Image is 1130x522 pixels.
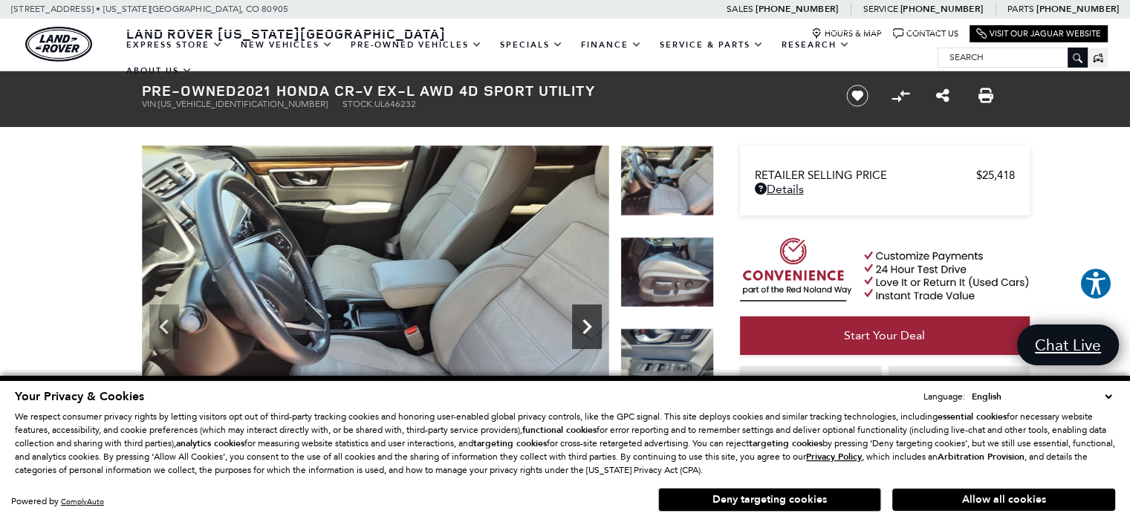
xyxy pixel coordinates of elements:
[740,366,881,405] a: Instant Trade Value
[142,146,609,496] img: Used 2021 Radiant Red Metallic Honda EX-L image 16
[342,32,491,58] a: Pre-Owned Vehicles
[756,3,838,15] a: [PHONE_NUMBER]
[740,316,1030,355] a: Start Your Deal
[572,304,602,349] div: Next
[1036,3,1119,15] a: [PHONE_NUMBER]
[978,87,993,105] a: Print this Pre-Owned 2021 Honda CR-V EX-L AWD 4D Sport Utility
[938,411,1007,423] strong: essential cookies
[968,389,1115,404] select: Language Select
[658,488,881,512] button: Deny targeting cookies
[522,424,597,436] strong: functional cookies
[126,25,446,42] span: Land Rover [US_STATE][GEOGRAPHIC_DATA]
[374,99,416,109] span: UL646232
[936,87,949,105] a: Share this Pre-Owned 2021 Honda CR-V EX-L AWD 4D Sport Utility
[15,388,144,405] span: Your Privacy & Cookies
[755,169,976,182] span: Retailer Selling Price
[727,4,753,14] span: Sales
[889,85,912,107] button: Compare Vehicle
[1007,4,1034,14] span: Parts
[1079,267,1112,303] aside: Accessibility Help Desk
[900,3,983,15] a: [PHONE_NUMBER]
[142,80,237,100] strong: Pre-Owned
[232,32,342,58] a: New Vehicles
[938,451,1025,463] strong: Arbitration Provision
[142,99,158,109] span: VIN:
[25,27,92,62] a: land-rover
[863,4,897,14] span: Service
[620,237,714,307] img: Used 2021 Radiant Red Metallic Honda EX-L image 17
[25,27,92,62] img: Land Rover
[142,82,822,99] h1: 2021 Honda CR-V EX-L AWD 4D Sport Utility
[1079,267,1112,300] button: Explore your accessibility options
[889,366,1030,405] a: Schedule Test Drive
[176,437,244,449] strong: analytics cookies
[11,497,104,506] div: Powered by
[841,84,874,108] button: Save vehicle
[1027,335,1108,355] span: Chat Live
[158,99,328,109] span: [US_VEHICLE_IDENTIFICATION_NUMBER]
[1017,324,1119,365] a: Chat Live
[61,497,104,506] a: ComplyAuto
[976,28,1101,39] a: Visit Our Jaguar Website
[11,4,288,14] a: [STREET_ADDRESS] • [US_STATE][GEOGRAPHIC_DATA], CO 80905
[806,451,862,463] u: Privacy Policy
[811,28,882,39] a: Hours & Map
[620,328,714,399] img: Used 2021 Radiant Red Metallic Honda EX-L image 18
[755,169,1015,182] a: Retailer Selling Price $25,418
[491,32,572,58] a: Specials
[620,146,714,216] img: Used 2021 Radiant Red Metallic Honda EX-L image 16
[749,437,822,449] strong: targeting cookies
[893,28,958,39] a: Contact Us
[572,32,651,58] a: Finance
[473,437,547,449] strong: targeting cookies
[773,32,859,58] a: Research
[651,32,773,58] a: Service & Parts
[15,410,1115,477] p: We respect consumer privacy rights by letting visitors opt out of third-party tracking cookies an...
[342,99,374,109] span: Stock:
[149,304,179,349] div: Previous
[976,169,1015,182] span: $25,418
[117,25,455,42] a: Land Rover [US_STATE][GEOGRAPHIC_DATA]
[938,48,1087,66] input: Search
[844,328,925,342] span: Start Your Deal
[117,32,232,58] a: EXPRESS STORE
[755,182,1015,196] a: Details
[892,489,1115,511] button: Allow all cookies
[117,32,938,84] nav: Main Navigation
[117,58,201,84] a: About Us
[923,392,965,401] div: Language:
